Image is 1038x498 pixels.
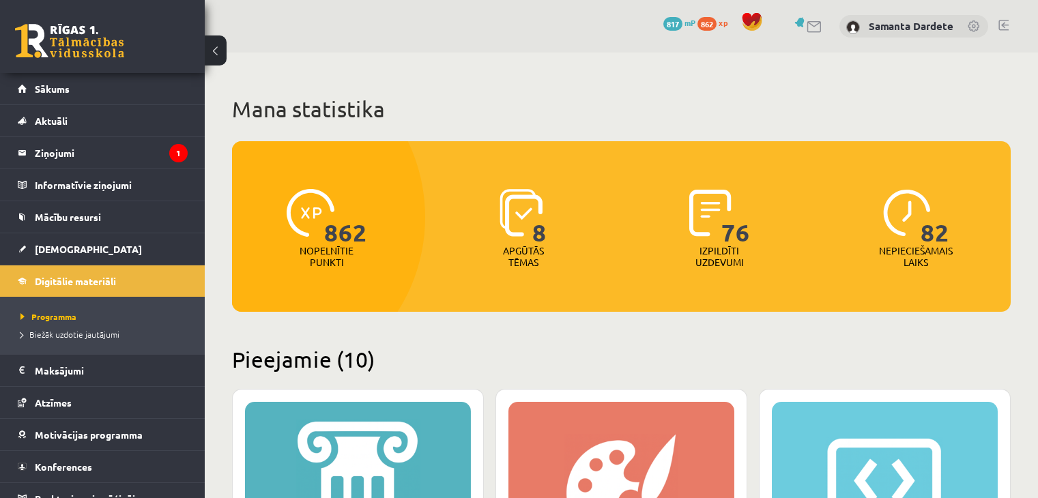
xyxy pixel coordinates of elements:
[663,17,695,28] a: 817 mP
[693,245,746,268] p: Izpildīti uzdevumi
[169,144,188,162] i: 1
[921,189,949,245] span: 82
[232,346,1011,372] h2: Pieejamie (10)
[20,329,119,340] span: Biežāk uzdotie jautājumi
[35,428,143,441] span: Motivācijas programma
[35,460,92,473] span: Konferences
[18,451,188,482] a: Konferences
[18,169,188,201] a: Informatīvie ziņojumi
[18,355,188,386] a: Maksājumi
[35,137,188,169] legend: Ziņojumi
[689,189,732,237] img: icon-completed-tasks-ad58ae20a441b2904462921112bc710f1caf180af7a3daa7317a5a94f2d26646.svg
[35,396,72,409] span: Atzīmes
[18,73,188,104] a: Sākums
[497,245,550,268] p: Apgūtās tēmas
[18,105,188,136] a: Aktuāli
[18,137,188,169] a: Ziņojumi1
[18,387,188,418] a: Atzīmes
[35,169,188,201] legend: Informatīvie ziņojumi
[721,189,750,245] span: 76
[232,96,1011,123] h1: Mana statistika
[532,189,547,245] span: 8
[20,328,191,340] a: Biežāk uzdotie jautājumi
[20,310,191,323] a: Programma
[18,201,188,233] a: Mācību resursi
[697,17,734,28] a: 862 xp
[287,189,334,237] img: icon-xp-0682a9bc20223a9ccc6f5883a126b849a74cddfe5390d2b41b4391c66f2066e7.svg
[20,311,76,322] span: Programma
[18,265,188,297] a: Digitālie materiāli
[18,419,188,450] a: Motivācijas programma
[35,275,116,287] span: Digitālie materiāli
[324,189,367,245] span: 862
[35,211,101,223] span: Mācību resursi
[18,233,188,265] a: [DEMOGRAPHIC_DATA]
[663,17,682,31] span: 817
[879,245,953,268] p: Nepieciešamais laiks
[869,19,953,33] a: Samanta Dardete
[883,189,931,237] img: icon-clock-7be60019b62300814b6bd22b8e044499b485619524d84068768e800edab66f18.svg
[697,17,717,31] span: 862
[35,243,142,255] span: [DEMOGRAPHIC_DATA]
[35,115,68,127] span: Aktuāli
[300,245,354,268] p: Nopelnītie punkti
[846,20,860,34] img: Samanta Dardete
[719,17,727,28] span: xp
[15,24,124,58] a: Rīgas 1. Tālmācības vidusskola
[500,189,543,237] img: icon-learned-topics-4a711ccc23c960034f471b6e78daf4a3bad4a20eaf4de84257b87e66633f6470.svg
[35,355,188,386] legend: Maksājumi
[35,83,70,95] span: Sākums
[684,17,695,28] span: mP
